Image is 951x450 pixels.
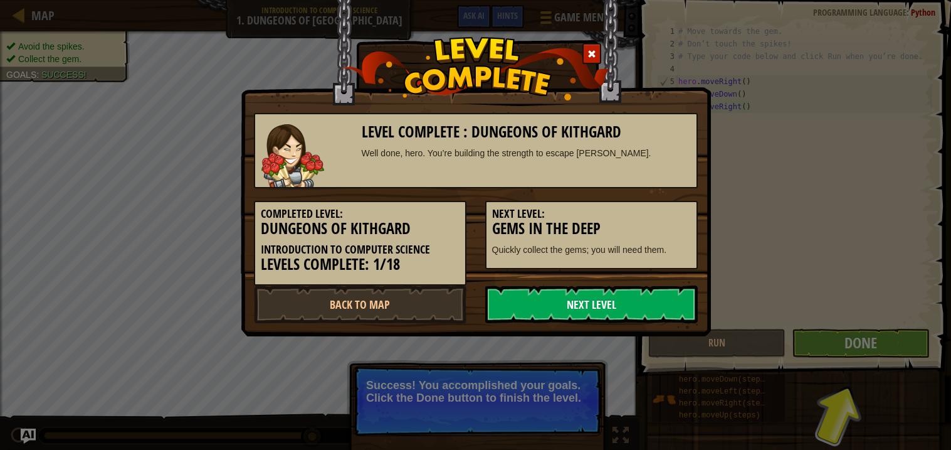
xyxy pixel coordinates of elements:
[261,220,460,237] h3: Dungeons of Kithgard
[261,256,460,273] h3: Levels Complete: 1/18
[485,286,698,323] a: Next Level
[492,220,691,237] h3: Gems in the Deep
[492,208,691,220] h5: Next Level:
[341,37,610,100] img: level_complete.png
[362,124,691,141] h3: Level Complete : Dungeons of Kithgard
[261,244,460,256] h5: Introduction to Computer Science
[362,147,691,159] div: Well done, hero. You’re building the strength to escape [PERSON_NAME].
[261,124,324,187] img: guardian.png
[254,286,466,323] a: Back to Map
[261,208,460,220] h5: Completed Level:
[492,244,691,256] p: Quickly collect the gems; you will need them.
